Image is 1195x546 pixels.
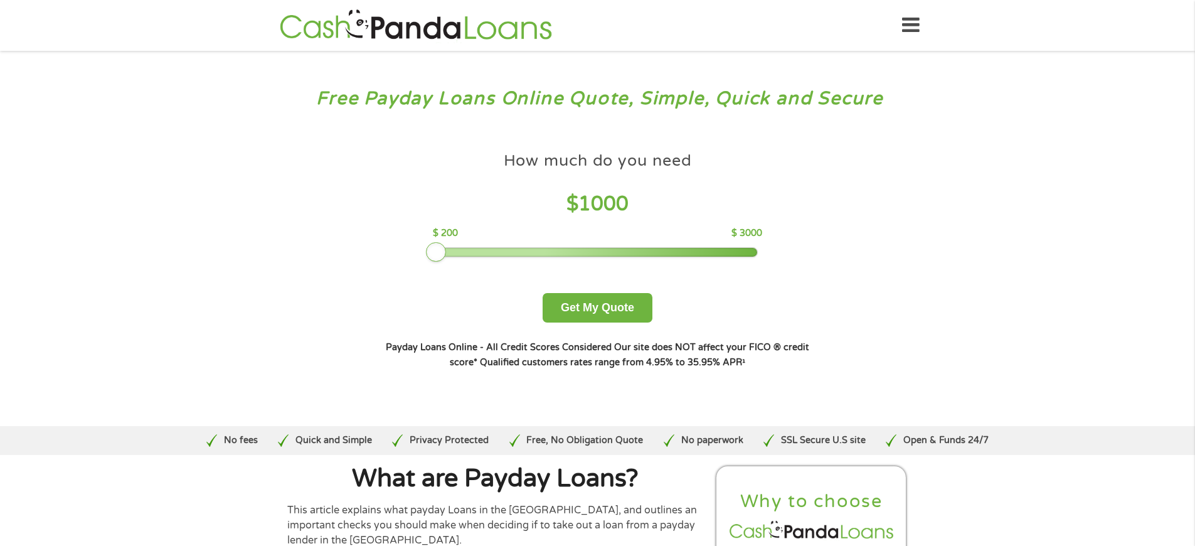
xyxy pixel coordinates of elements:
h2: Why to choose [727,490,896,513]
strong: Payday Loans Online - All Credit Scores Considered [386,342,612,353]
span: 1000 [578,192,629,216]
button: Get My Quote [543,293,652,323]
p: Quick and Simple [295,434,372,447]
strong: Our site does NOT affect your FICO ® credit score* [450,342,809,368]
h4: $ [433,191,762,217]
p: No fees [224,434,258,447]
img: GetLoanNow Logo [276,8,556,43]
p: No paperwork [681,434,743,447]
h3: Free Payday Loans Online Quote, Simple, Quick and Secure [36,87,1159,110]
h1: What are Payday Loans? [287,466,704,491]
p: SSL Secure U.S site [781,434,866,447]
strong: Qualified customers rates range from 4.95% to 35.95% APR¹ [480,357,745,368]
p: $ 200 [433,227,458,240]
p: Privacy Protected [410,434,489,447]
p: $ 3000 [731,227,762,240]
p: Free, No Obligation Quote [526,434,643,447]
p: Open & Funds 24/7 [903,434,989,447]
h4: How much do you need [504,151,692,171]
